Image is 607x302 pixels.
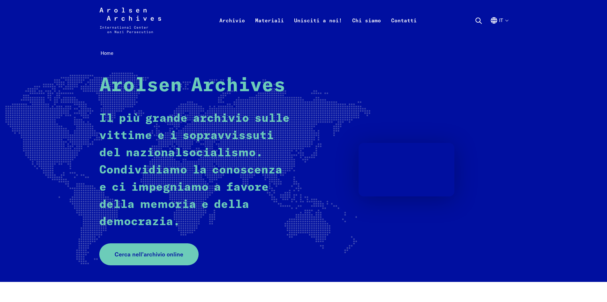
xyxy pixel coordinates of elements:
[214,8,422,33] nav: Primaria
[386,15,422,41] a: Contatti
[115,250,183,259] span: Cerca nell’archivio online
[490,17,508,40] button: Italiano, selezione lingua
[289,15,347,41] a: Unisciti a noi!
[99,110,292,231] p: Il più grande archivio sulle vittime e i sopravvissuti del nazionalsocialismo. Condividiamo la co...
[214,15,250,41] a: Archivio
[99,48,508,58] nav: Breadcrumb
[99,76,285,95] strong: Arolsen Archives
[347,15,386,41] a: Chi siamo
[99,243,199,265] a: Cerca nell’archivio online
[250,15,289,41] a: Materiali
[101,50,113,56] span: Home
